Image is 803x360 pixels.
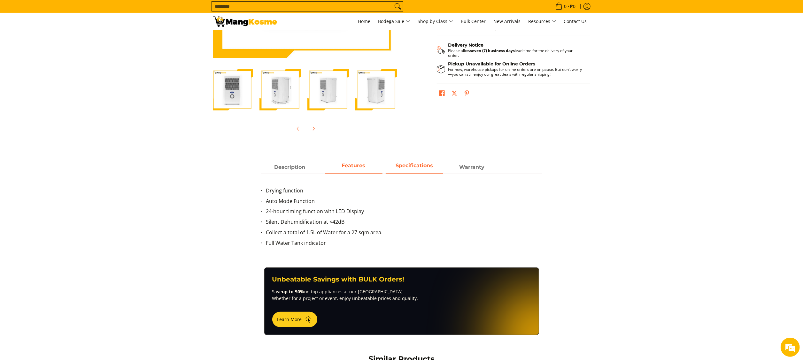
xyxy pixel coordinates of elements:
[291,122,305,136] button: Previous
[386,161,443,174] a: Description 2
[494,18,521,24] span: New Arrivals
[569,4,577,9] span: ₱0
[264,267,539,335] a: Unbeatable Savings with BULK Orders! Saveup to 50%on top appliances at our [GEOGRAPHIC_DATA]. Whe...
[213,16,277,27] img: Carrier 12-Liter Dehumidifier -White (Class B) l Mang Kosme
[553,3,578,10] span: •
[272,312,317,327] button: Learn More
[282,289,305,295] strong: up to 50%
[212,69,253,110] img: Carrier 12 L White Dehumidifier (Class B)-1
[272,275,531,283] h3: Unbeatable Savings with BULK Orders!
[396,162,433,169] strong: Specifications
[448,42,484,48] strong: Delivery Notice
[563,4,568,9] span: 0
[415,13,457,30] a: Shop by Class
[564,18,587,24] span: Contact Us
[418,18,453,26] span: Shop by Class
[358,18,371,24] span: Home
[561,13,590,30] a: Contact Us
[342,162,366,169] strong: Features
[461,18,486,24] span: Bulk Center
[325,161,382,174] a: Description 1
[283,13,590,30] nav: Main Menu
[437,89,446,100] a: Share on Facebook
[307,69,349,110] img: Carrier 12 L White Dehumidifier (Class B)-3
[259,69,301,110] img: Carrier 12 L White Dehumidifier (Class B)-2
[437,42,584,58] button: Shipping & Delivery
[448,61,536,67] strong: Pickup Unavailable for Online Orders
[261,174,542,255] div: Description 1
[306,122,320,136] button: Next
[272,288,531,302] p: Save on top appliances at our [GEOGRAPHIC_DATA]. Whether for a project or event, enjoy unbeatable...
[459,164,484,170] strong: Warranty
[450,89,459,100] a: Post on X
[458,13,489,30] a: Bulk Center
[261,161,319,174] a: Description
[355,13,374,30] a: Home
[266,207,542,218] li: 24-hour timing function with LED Display
[378,18,410,26] span: Bodega Sale
[266,239,542,250] li: Full Water Tank indicator
[261,161,319,173] span: Description
[355,69,397,110] img: Carrier 12 L White Dehumidifier (Class B)-4
[266,218,542,229] li: Silent Dehumidification at <42dB
[266,229,542,239] li: Collect a total of 1.5L of Water for a 27 sqm area.
[448,48,584,58] p: Please allow lead time for the delivery of your order.
[462,89,471,100] a: Pin on Pinterest
[393,2,403,11] button: Search
[529,18,556,26] span: Resources
[448,67,584,77] p: For now, warehouse pickups for online orders are on pause. But don’t worry—you can still enjoy ou...
[490,13,524,30] a: New Arrivals
[266,187,542,197] li: Drying function
[470,48,515,53] strong: seven (7) business days
[375,13,413,30] a: Bodega Sale
[525,13,560,30] a: Resources
[443,161,501,174] a: Description 3
[266,197,542,208] li: Auto Mode Function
